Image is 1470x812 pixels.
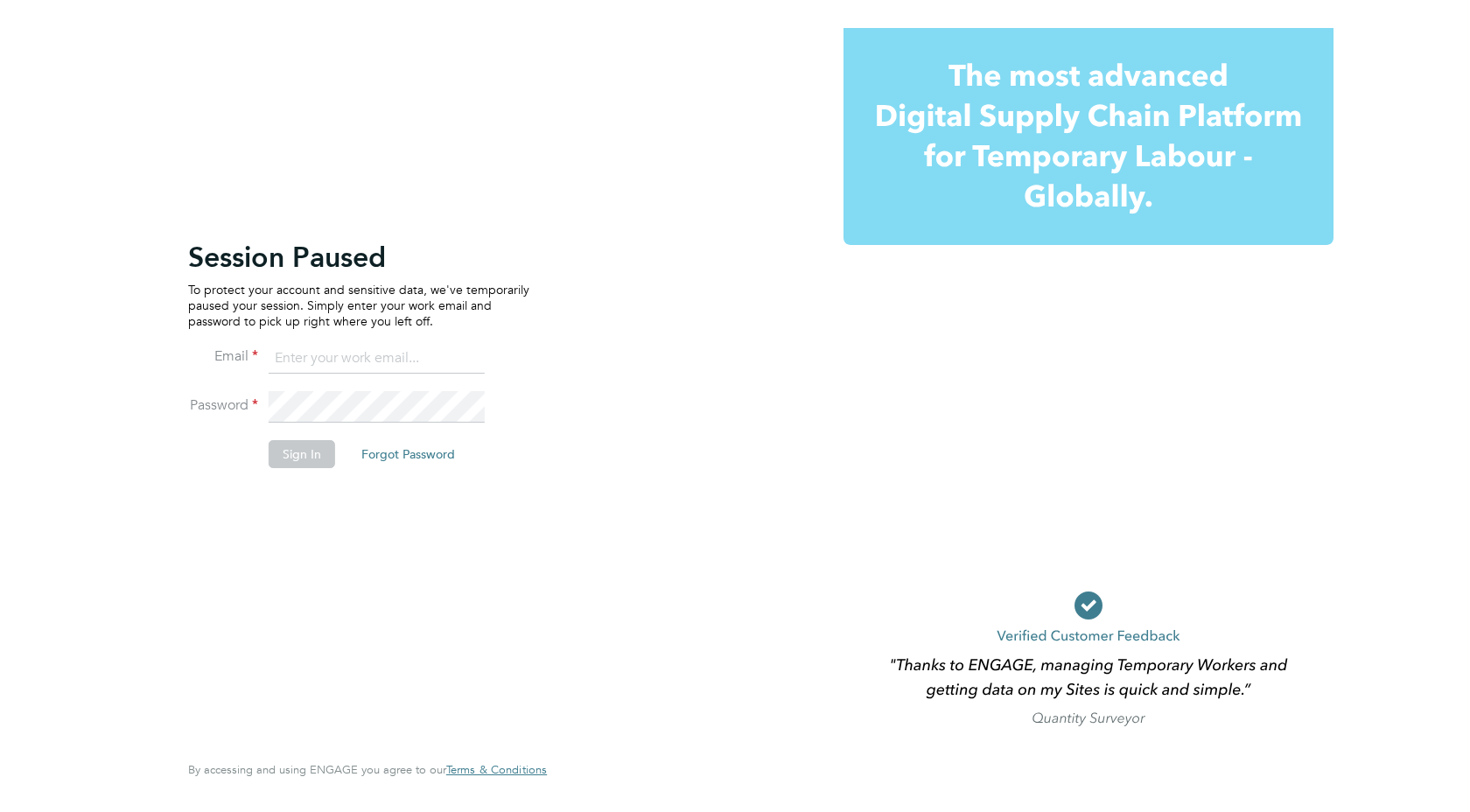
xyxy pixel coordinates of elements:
[188,762,547,777] span: By accessing and using ENGAGE you agree to our
[188,282,529,330] p: To protect your account and sensitive data, we've temporarily paused your session. Simply enter y...
[446,763,547,777] a: Terms & Conditions
[269,343,485,374] input: Enter your work email...
[188,396,258,415] label: Password
[269,440,335,468] button: Sign In
[446,762,547,777] span: Terms & Conditions
[188,240,529,275] h2: Session Paused
[188,347,258,366] label: Email
[347,440,469,468] button: Forgot Password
